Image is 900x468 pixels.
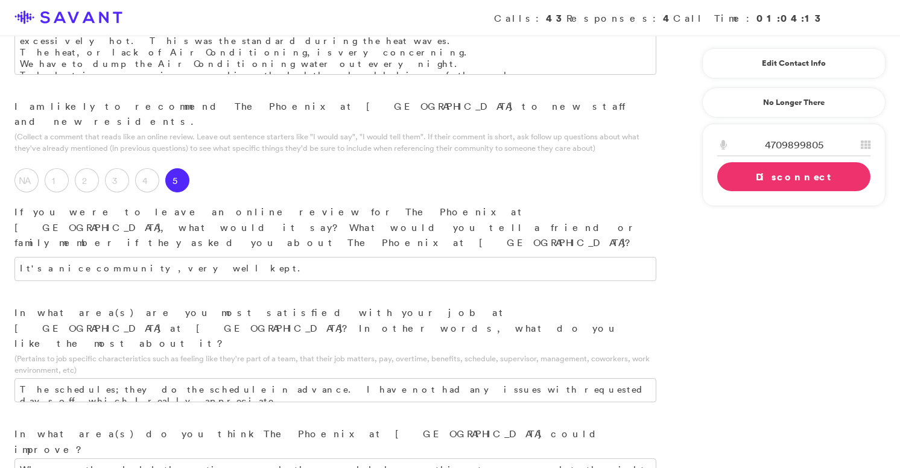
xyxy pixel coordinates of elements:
label: 2 [75,168,99,192]
p: I am likely to recommend The Phoenix at [GEOGRAPHIC_DATA] to new staff and new residents. [14,99,656,130]
p: In what area(s) are you most satisfied with your job at [GEOGRAPHIC_DATA] at [GEOGRAPHIC_DATA]? I... [14,305,656,352]
strong: 01:04:13 [756,11,825,25]
p: (Pertains to job specific characteristics such as feeling like they're part of a team, that their... [14,353,656,376]
a: Edit Contact Info [717,54,870,73]
label: 3 [105,168,129,192]
label: 5 [165,168,189,192]
label: 4 [135,168,159,192]
label: 1 [45,168,69,192]
strong: 4 [663,11,673,25]
a: Disconnect [717,162,870,191]
p: In what area(s) do you think The Phoenix at [GEOGRAPHIC_DATA] could improve? [14,426,656,457]
a: No Longer There [702,87,886,118]
p: If you were to leave an online review for The Phoenix at [GEOGRAPHIC_DATA], what would it say? Wh... [14,204,656,251]
p: (Collect a comment that reads like an online review. Leave out sentence starters like "I would sa... [14,131,656,154]
strong: 43 [546,11,566,25]
label: NA [14,168,39,192]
